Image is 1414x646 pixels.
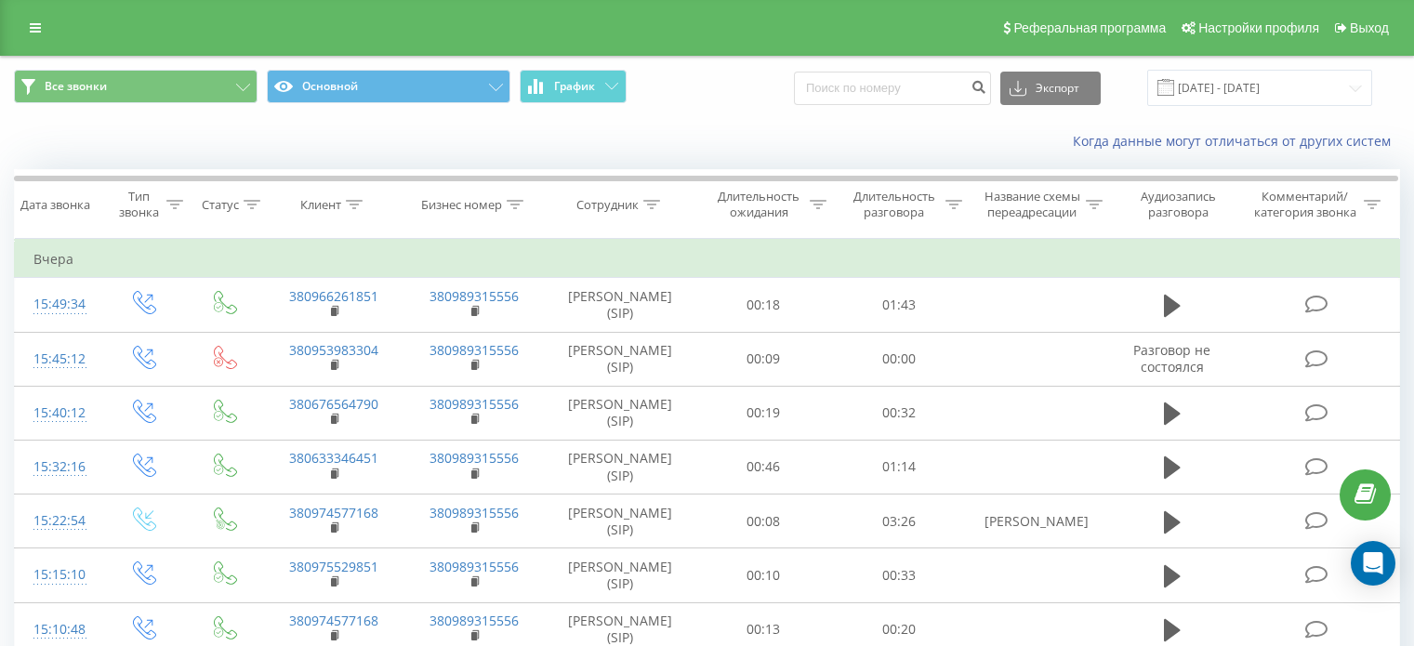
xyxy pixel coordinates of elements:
[429,449,519,467] a: 380989315556
[696,494,831,548] td: 00:08
[831,494,966,548] td: 03:26
[794,72,991,105] input: Поиск по номеру
[289,287,378,305] a: 380966261851
[1198,20,1319,35] span: Настройки профиля
[696,548,831,602] td: 00:10
[429,558,519,575] a: 380989315556
[1124,189,1233,220] div: Аудиозапись разговора
[831,332,966,386] td: 00:00
[289,558,378,575] a: 380975529851
[1250,189,1359,220] div: Комментарий/категория звонка
[545,440,696,494] td: [PERSON_NAME] (SIP)
[289,395,378,413] a: 380676564790
[831,548,966,602] td: 00:33
[576,197,639,213] div: Сотрудник
[1350,20,1389,35] span: Выход
[300,197,341,213] div: Клиент
[1000,72,1101,105] button: Экспорт
[15,241,1400,278] td: Вчера
[33,286,83,323] div: 15:49:34
[429,341,519,359] a: 380989315556
[545,278,696,332] td: [PERSON_NAME] (SIP)
[429,287,519,305] a: 380989315556
[429,504,519,521] a: 380989315556
[202,197,239,213] div: Статус
[33,395,83,431] div: 15:40:12
[289,612,378,629] a: 380974577168
[429,395,519,413] a: 380989315556
[33,449,83,485] div: 15:32:16
[520,70,627,103] button: График
[289,341,378,359] a: 380953983304
[848,189,941,220] div: Длительность разговора
[713,189,806,220] div: Длительность ожидания
[33,557,83,593] div: 15:15:10
[545,332,696,386] td: [PERSON_NAME] (SIP)
[421,197,502,213] div: Бизнес номер
[831,278,966,332] td: 01:43
[984,189,1081,220] div: Название схемы переадресации
[545,386,696,440] td: [PERSON_NAME] (SIP)
[696,332,831,386] td: 00:09
[20,197,90,213] div: Дата звонка
[267,70,510,103] button: Основной
[966,494,1106,548] td: [PERSON_NAME]
[289,449,378,467] a: 380633346451
[545,494,696,548] td: [PERSON_NAME] (SIP)
[545,548,696,602] td: [PERSON_NAME] (SIP)
[696,440,831,494] td: 00:46
[696,386,831,440] td: 00:19
[45,79,107,94] span: Все звонки
[554,80,595,93] span: График
[429,612,519,629] a: 380989315556
[1133,341,1210,376] span: Разговор не состоялся
[117,189,161,220] div: Тип звонка
[1351,541,1395,586] div: Open Intercom Messenger
[33,503,83,539] div: 15:22:54
[1013,20,1166,35] span: Реферальная программа
[33,341,83,377] div: 15:45:12
[831,440,966,494] td: 01:14
[14,70,258,103] button: Все звонки
[831,386,966,440] td: 00:32
[696,278,831,332] td: 00:18
[289,504,378,521] a: 380974577168
[1073,132,1400,150] a: Когда данные могут отличаться от других систем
